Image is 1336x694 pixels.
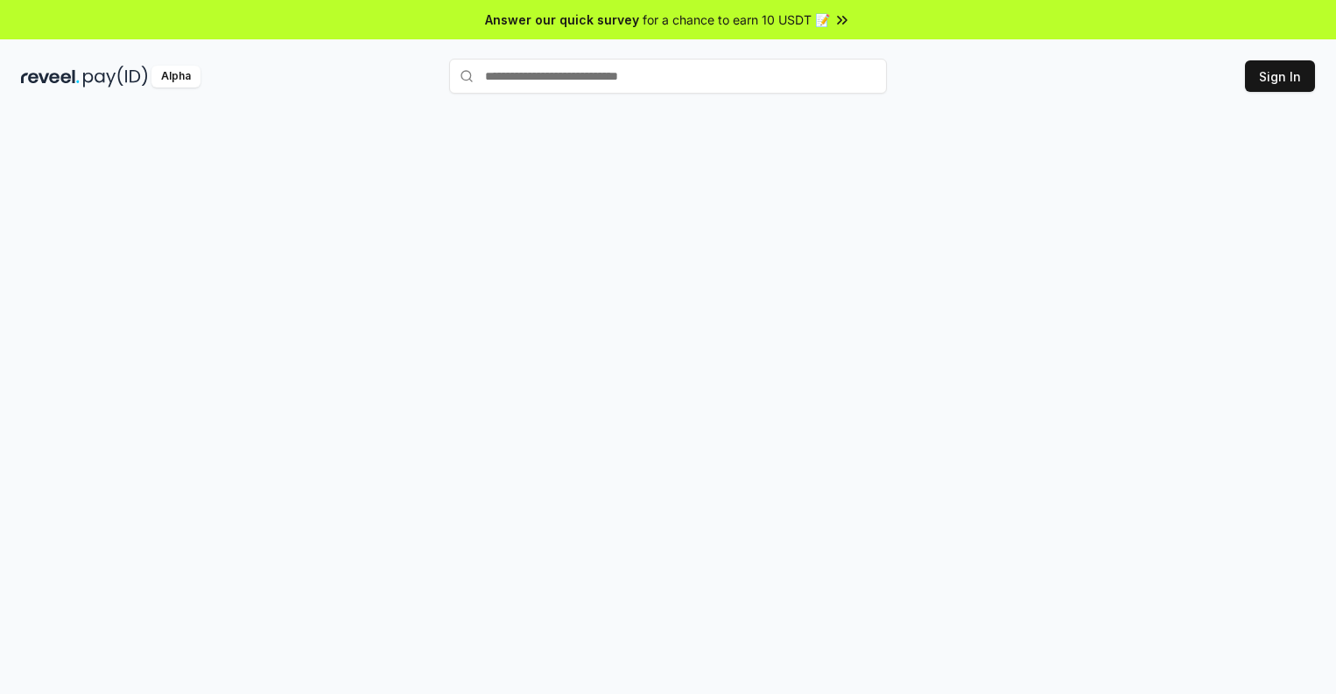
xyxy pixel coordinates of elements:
[1245,60,1315,92] button: Sign In
[83,66,148,88] img: pay_id
[151,66,200,88] div: Alpha
[643,11,830,29] span: for a chance to earn 10 USDT 📝
[21,66,80,88] img: reveel_dark
[485,11,639,29] span: Answer our quick survey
